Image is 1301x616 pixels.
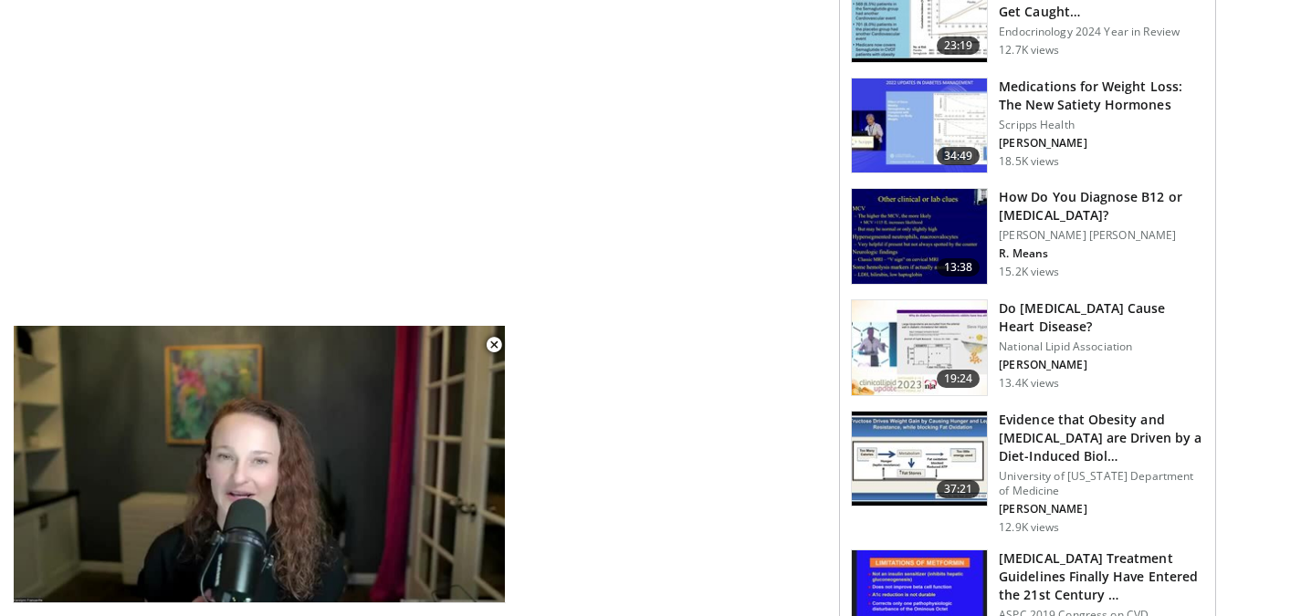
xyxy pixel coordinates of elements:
p: 12.9K views [999,520,1059,535]
span: 23:19 [937,37,981,55]
p: Endocrinology 2024 Year in Review [999,25,1204,39]
span: 34:49 [937,147,981,165]
p: [PERSON_NAME] [PERSON_NAME] [999,228,1204,243]
a: 19:24 Do [MEDICAL_DATA] Cause Heart Disease? National Lipid Association [PERSON_NAME] 13.4K views [851,299,1204,396]
button: Close [476,326,512,364]
h3: Medications for Weight Loss: The New Satiety Hormones [999,78,1204,114]
h3: How Do You Diagnose B12 or [MEDICAL_DATA]? [999,188,1204,224]
span: 19:24 [937,370,981,388]
p: 13.4K views [999,376,1059,391]
p: 18.5K views [999,154,1059,169]
span: 37:21 [937,480,981,498]
img: 172d2151-0bab-4046-8dbc-7c25e5ef1d9f.150x105_q85_crop-smart_upscale.jpg [852,189,987,284]
a: 13:38 How Do You Diagnose B12 or [MEDICAL_DATA]? [PERSON_NAME] [PERSON_NAME] R. Means 15.2K views [851,188,1204,285]
img: 07e42906-ef03-456f-8d15-f2a77df6705a.150x105_q85_crop-smart_upscale.jpg [852,78,987,173]
img: 53591b2a-b107-489b-8d45-db59bb710304.150x105_q85_crop-smart_upscale.jpg [852,412,987,506]
p: 15.2K views [999,265,1059,279]
span: 13:38 [937,258,981,277]
a: 37:21 Evidence that Obesity and [MEDICAL_DATA] are Driven by a Diet-Induced Biol… University of [... [851,411,1204,535]
a: 34:49 Medications for Weight Loss: The New Satiety Hormones Scripps Health [PERSON_NAME] 18.5K views [851,78,1204,174]
video-js: Video Player [13,326,506,603]
p: [PERSON_NAME] [999,502,1204,517]
p: [PERSON_NAME] [999,136,1204,151]
img: 0bfdbe78-0a99-479c-8700-0132d420b8cd.150x105_q85_crop-smart_upscale.jpg [852,300,987,395]
p: National Lipid Association [999,339,1204,354]
p: [PERSON_NAME] [999,358,1204,372]
p: 12.7K views [999,43,1059,57]
h3: [MEDICAL_DATA] Treatment Guidelines Finally Have Entered the 21st Century … [999,549,1204,604]
p: University of [US_STATE] Department of Medicine [999,469,1204,498]
h3: Do [MEDICAL_DATA] Cause Heart Disease? [999,299,1204,336]
h3: Evidence that Obesity and [MEDICAL_DATA] are Driven by a Diet-Induced Biol… [999,411,1204,465]
p: R. Means [999,246,1204,261]
p: Scripps Health [999,118,1204,132]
